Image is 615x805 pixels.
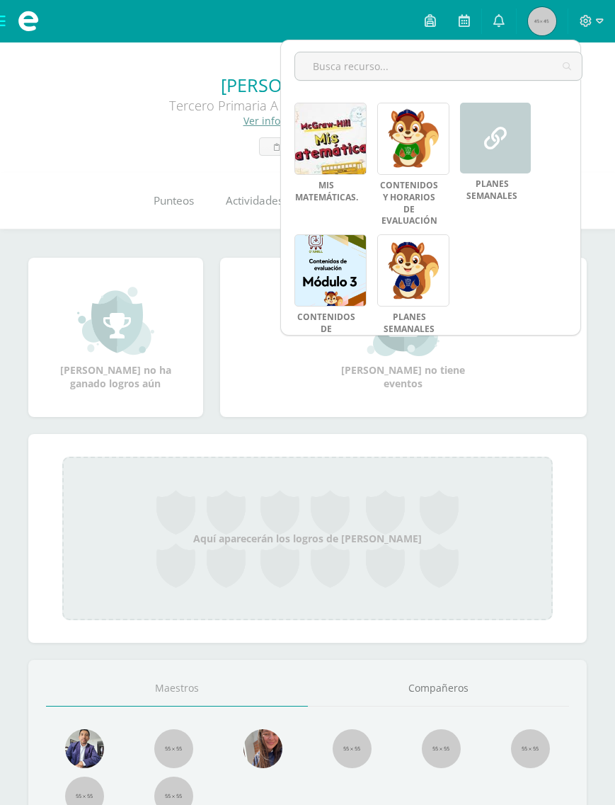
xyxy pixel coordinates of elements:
img: 5ffa332e6e26d6c51bfe2fc34c38b641.png [65,729,104,768]
a: PLANES SEMANALES [460,178,524,202]
img: 55x55 [422,729,461,768]
a: Actividades [210,173,299,229]
a: CONTENIDOS Y HORARIOS DE EVALUACIÓN [377,180,441,227]
a: Punteos [138,173,210,229]
img: fc381c47a43b02c5c7cea4704a4b8e04.png [243,729,282,768]
div: [PERSON_NAME] no tiene eventos [333,285,474,390]
a: PLANES SEMANALES [377,312,441,336]
img: achievement_small.png [77,285,154,356]
img: 55x55 [333,729,372,768]
a: [PERSON_NAME] Toc [11,73,604,97]
a: Maestros [46,670,308,707]
input: Busca recurso... [295,52,582,80]
a: Compañeros [308,670,570,707]
a: Mis matemáticas. [294,180,358,204]
img: 55x55 [511,729,550,768]
div: [PERSON_NAME] no ha ganado logros aún [45,285,186,390]
a: Contenidos de evaluación. [294,312,358,347]
span: Punteos [154,193,194,208]
img: 55x55 [154,729,193,768]
img: 45x45 [528,7,556,35]
a: Disciplina [259,137,356,156]
span: Actividades [226,193,283,208]
a: Ver información personal... [243,114,372,127]
div: Tercero Primaria A [11,97,436,114]
div: Aquí aparecerán los logros de [PERSON_NAME] [62,457,553,620]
